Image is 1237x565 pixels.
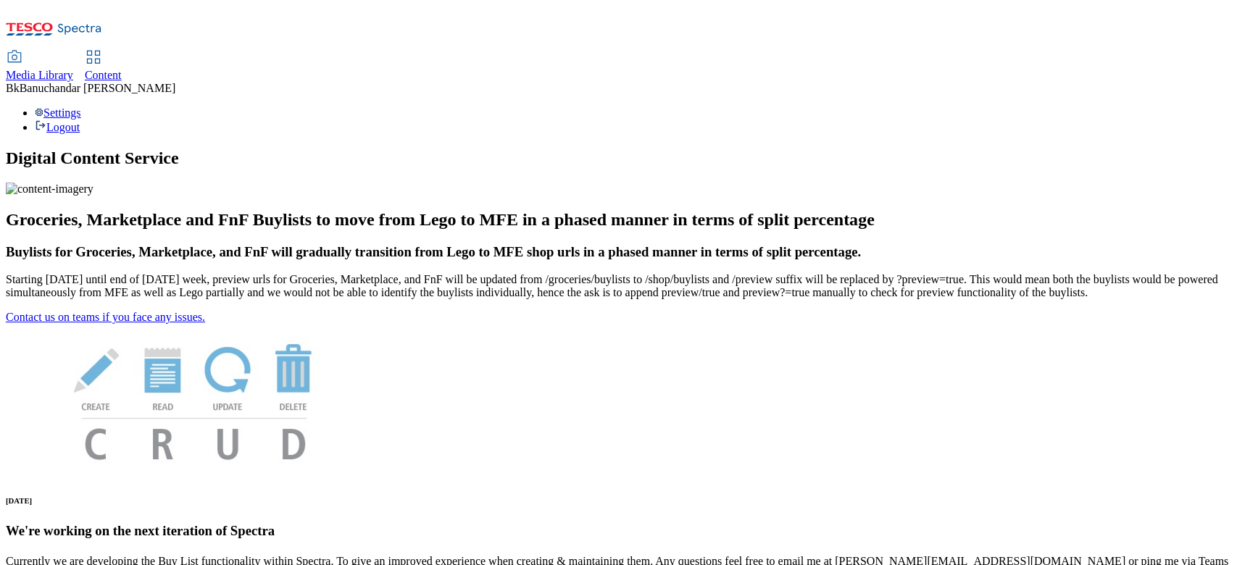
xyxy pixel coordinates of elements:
h3: We're working on the next iteration of Spectra [6,523,1231,539]
span: Content [85,69,122,81]
a: Content [85,51,122,82]
span: Bk [6,82,20,94]
h2: Groceries, Marketplace and FnF Buylists to move from Lego to MFE in a phased manner in terms of s... [6,210,1231,230]
h3: Buylists for Groceries, Marketplace, and FnF will gradually transition from Lego to MFE shop urls... [6,244,1231,260]
a: Contact us on teams if you face any issues. [6,311,205,323]
p: Starting [DATE] until end of [DATE] week, preview urls for Groceries, Marketplace, and FnF will b... [6,273,1231,299]
h6: [DATE] [6,496,1231,505]
img: News Image [6,324,383,475]
a: Media Library [6,51,73,82]
img: content-imagery [6,183,93,196]
a: Logout [35,121,80,133]
a: Settings [35,106,81,119]
span: Media Library [6,69,73,81]
h1: Digital Content Service [6,148,1231,168]
span: Banuchandar [PERSON_NAME] [20,82,176,94]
